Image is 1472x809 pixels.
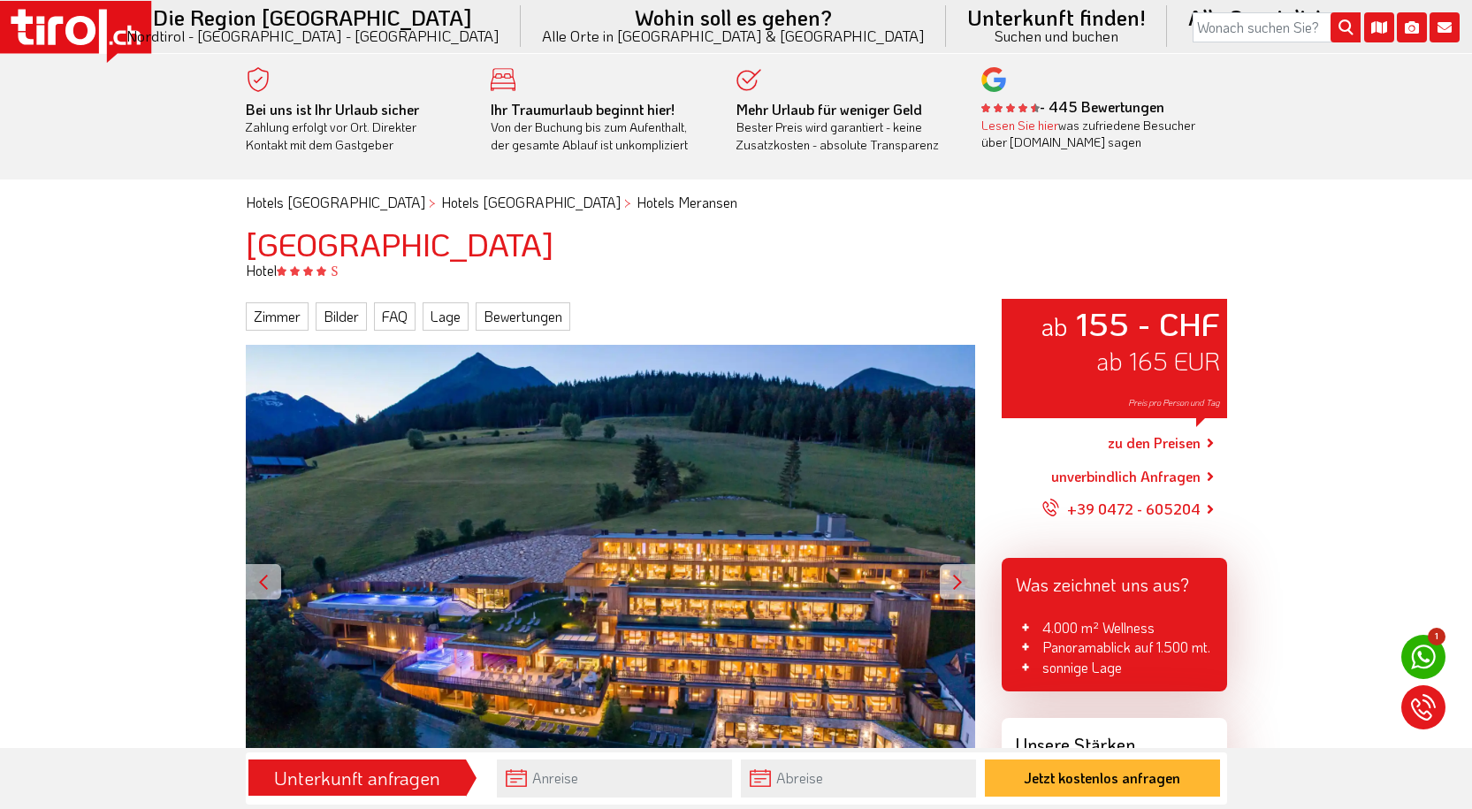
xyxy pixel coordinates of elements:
span: Preis pro Person und Tag [1128,397,1220,408]
a: Bewertungen [476,302,570,331]
i: Fotogalerie [1397,12,1427,42]
small: Suchen und buchen [967,28,1146,43]
a: Bilder [316,302,367,331]
div: Von der Buchung bis zum Aufenthalt, der gesamte Ablauf ist unkompliziert [491,101,710,154]
div: Zahlung erfolgt vor Ort. Direkter Kontakt mit dem Gastgeber [246,101,465,154]
a: Hotels [GEOGRAPHIC_DATA] [246,193,425,211]
div: Hotel [233,261,1240,280]
span: 1 [1428,628,1445,645]
strong: 155 - CHF [1076,302,1220,344]
a: Lage [423,302,469,331]
div: Bester Preis wird garantiert - keine Zusatzkosten - absolute Transparenz [736,101,956,154]
b: - 445 Bewertungen [981,97,1164,116]
a: +39 0472 - 605204 [1042,487,1201,531]
a: Hotels Meransen [637,193,737,211]
input: Anreise [497,759,732,798]
h1: [GEOGRAPHIC_DATA] [246,226,1227,262]
small: Alle Orte in [GEOGRAPHIC_DATA] & [GEOGRAPHIC_DATA] [542,28,925,43]
b: Bei uns ist Ihr Urlaub sicher [246,100,419,118]
a: Lesen Sie hier [981,117,1058,134]
li: Panoramablick auf 1.500 mt. [1016,637,1213,657]
img: google [981,67,1006,92]
b: Mehr Urlaub für weniger Geld [736,100,922,118]
a: FAQ [374,302,416,331]
small: Nordtirol - [GEOGRAPHIC_DATA] - [GEOGRAPHIC_DATA] [126,28,500,43]
a: Zimmer [246,302,309,331]
span: ab 165 EUR [1096,345,1220,377]
b: Ihr Traumurlaub beginnt hier! [491,100,675,118]
div: Unsere Stärken [1002,718,1227,764]
a: unverbindlich Anfragen [1051,466,1201,487]
li: sonnige Lage [1016,658,1213,677]
div: Unterkunft anfragen [254,763,461,793]
input: Wonach suchen Sie? [1193,12,1361,42]
i: Karte öffnen [1364,12,1394,42]
div: was zufriedene Besucher über [DOMAIN_NAME] sagen [981,117,1201,151]
i: Kontakt [1430,12,1460,42]
small: ab [1041,309,1068,342]
a: zu den Preisen [1108,422,1201,466]
div: Was zeichnet uns aus? [1002,558,1227,604]
a: 1 [1401,635,1445,679]
input: Abreise [741,759,976,798]
button: Jetzt kostenlos anfragen [985,759,1220,797]
a: Hotels [GEOGRAPHIC_DATA] [441,193,621,211]
li: 4.000 m² Wellness [1016,618,1213,637]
